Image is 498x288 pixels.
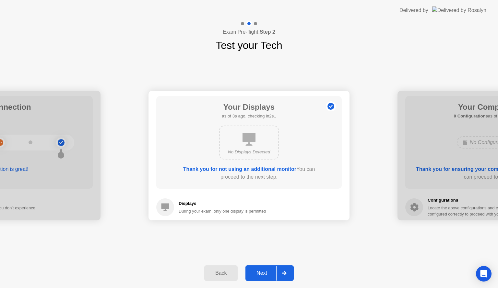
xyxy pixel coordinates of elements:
[476,266,492,282] div: Open Intercom Messenger
[222,113,276,119] h5: as of 3s ago, checking in2s..
[260,29,275,35] b: Step 2
[225,149,273,155] div: No Displays Detected
[432,6,486,14] img: Delivered by Rosalyn
[245,265,294,281] button: Next
[223,28,275,36] h4: Exam Pre-flight:
[222,101,276,113] h1: Your Displays
[247,270,276,276] div: Next
[399,6,428,14] div: Delivered by
[179,200,266,207] h5: Displays
[206,270,236,276] div: Back
[204,265,238,281] button: Back
[216,38,282,53] h1: Test your Tech
[179,208,266,214] div: During your exam, only one display is permitted
[183,166,296,172] b: Thank you for not using an additional monitor
[175,165,323,181] div: You can proceed to the next step.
